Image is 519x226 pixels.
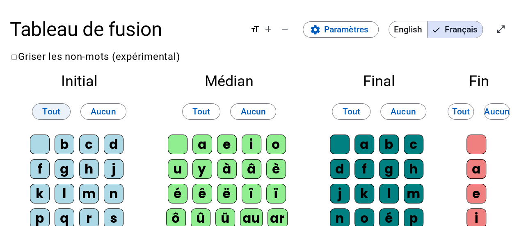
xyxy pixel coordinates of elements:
[242,135,261,154] div: i
[55,135,74,154] div: b
[55,184,74,203] div: l
[158,74,300,89] h2: Médian
[168,184,187,203] div: é
[266,135,286,154] div: o
[280,24,290,34] mat-icon: remove
[91,104,116,119] span: Aucun
[448,103,474,120] button: Tout
[466,159,486,179] div: a
[182,103,221,120] button: Tout
[379,135,399,154] div: b
[250,24,260,34] mat-icon: format_size
[79,184,99,203] div: m
[379,184,399,203] div: l
[192,184,212,203] div: ê
[104,135,123,154] div: d
[55,159,74,179] div: g
[32,103,71,120] button: Tout
[380,103,426,120] button: Aucun
[496,24,506,34] mat-icon: open_in_full
[10,51,180,62] label: Griser les non-mots (expérimental)
[330,184,350,203] div: j
[452,104,470,119] span: Tout
[404,159,423,179] div: h
[354,184,374,203] div: k
[20,74,139,89] h2: Initial
[192,159,212,179] div: y
[428,21,482,38] span: Français
[484,103,510,120] button: Aucun
[260,21,277,37] button: Augmenter la taille de la police
[277,21,293,37] button: Diminuer la taille de la police
[324,22,368,37] span: Paramètres
[240,104,266,119] span: Aucun
[493,21,509,37] button: Entrer en plein écran
[10,10,240,49] h1: Tableau de fusion
[168,159,187,179] div: u
[217,135,237,154] div: e
[192,135,212,154] div: a
[404,135,423,154] div: c
[266,184,286,203] div: ï
[466,184,486,203] div: e
[389,21,427,38] span: English
[217,159,237,179] div: à
[30,184,50,203] div: k
[389,21,483,38] mat-button-toggle-group: Language selection
[80,103,126,120] button: Aucun
[217,184,237,203] div: ë
[342,104,360,119] span: Tout
[192,104,210,119] span: Tout
[242,184,261,203] div: î
[354,135,374,154] div: a
[484,104,510,119] span: Aucun
[303,21,379,38] button: Paramètres
[30,159,50,179] div: f
[11,55,17,60] input: Griser les non-mots (expérimental)
[230,103,276,120] button: Aucun
[266,159,286,179] div: è
[242,159,261,179] div: â
[42,104,60,119] span: Tout
[391,104,416,119] span: Aucun
[404,184,423,203] div: m
[330,159,350,179] div: d
[458,74,499,89] h2: Fin
[79,159,99,179] div: h
[310,24,321,35] mat-icon: settings
[379,159,399,179] div: g
[332,103,370,120] button: Tout
[263,24,273,34] mat-icon: add
[104,184,123,203] div: n
[354,159,374,179] div: f
[79,135,99,154] div: c
[320,74,439,89] h2: Final
[104,159,123,179] div: j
